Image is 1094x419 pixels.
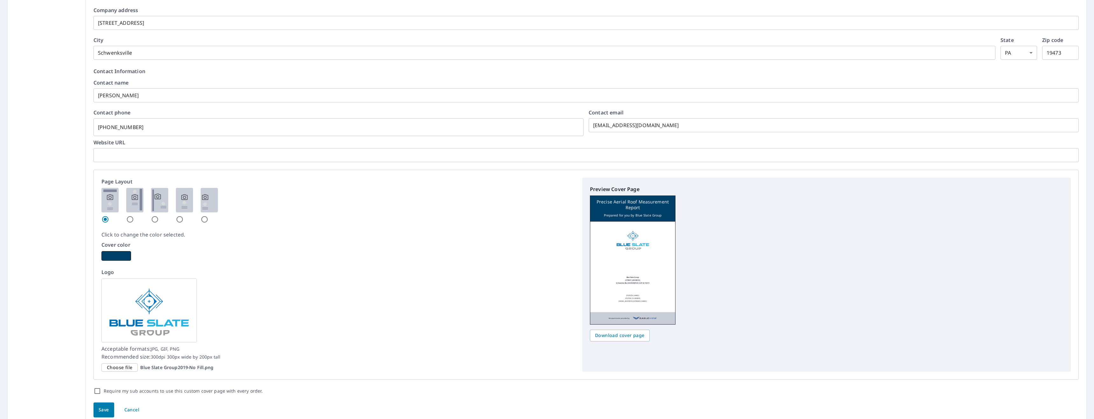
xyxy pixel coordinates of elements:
[625,279,640,282] p: [STREET_ADDRESS]
[151,188,168,212] img: 3
[101,278,197,342] img: logo
[593,199,672,210] p: Precise Aerial Roof Measurement Report
[93,80,1079,85] label: Contact name
[589,110,1079,115] label: Contact email
[616,282,649,285] p: Schwenksville, [GEOGRAPHIC_DATA] 19473
[101,268,575,276] p: Logo
[126,188,143,212] img: 2
[107,364,132,372] span: Choose file
[124,406,139,414] span: Cancel
[93,140,1079,145] label: Website URL
[590,330,650,341] button: Download cover page
[604,212,661,218] p: Prepared for you by Blue Slate Group
[627,276,639,279] p: Blue Slate Group
[176,188,193,212] img: 4
[151,354,221,360] span: 300dpi 300px wide by 200px tall
[101,231,575,238] p: Click to change the color selected.
[625,297,640,300] p: [PHONE_NUMBER]
[595,332,645,340] span: Download cover page
[1042,38,1079,43] label: Zip code
[626,294,640,297] p: [PERSON_NAME]
[633,315,657,321] img: EV Logo
[104,387,263,395] label: Require my sub accounts to use this custom cover page with every order.
[609,315,630,321] p: Measurements provided by
[93,402,114,417] button: Save
[99,406,109,414] span: Save
[93,110,584,115] label: Contact phone
[1005,50,1011,56] em: PA
[151,346,179,352] span: JPG, GIF, PNG
[93,38,995,43] label: City
[101,178,575,185] p: Page Layout
[101,188,119,212] img: 1
[1001,38,1037,43] label: State
[119,402,145,417] button: Cancel
[101,241,575,249] p: Cover color
[101,345,575,361] p: Acceptable formats: Recommended size:
[140,365,213,370] p: Blue Slate Group2019-No Fill.png
[93,67,1079,75] p: Contact Information
[619,300,647,303] p: [EMAIL_ADDRESS][DOMAIN_NAME]
[93,8,1079,13] label: Company address
[1001,46,1037,60] div: PA
[613,227,652,252] img: logo
[590,185,1063,193] p: Preview Cover Page
[101,363,138,372] div: Choose file
[201,188,218,212] img: 5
